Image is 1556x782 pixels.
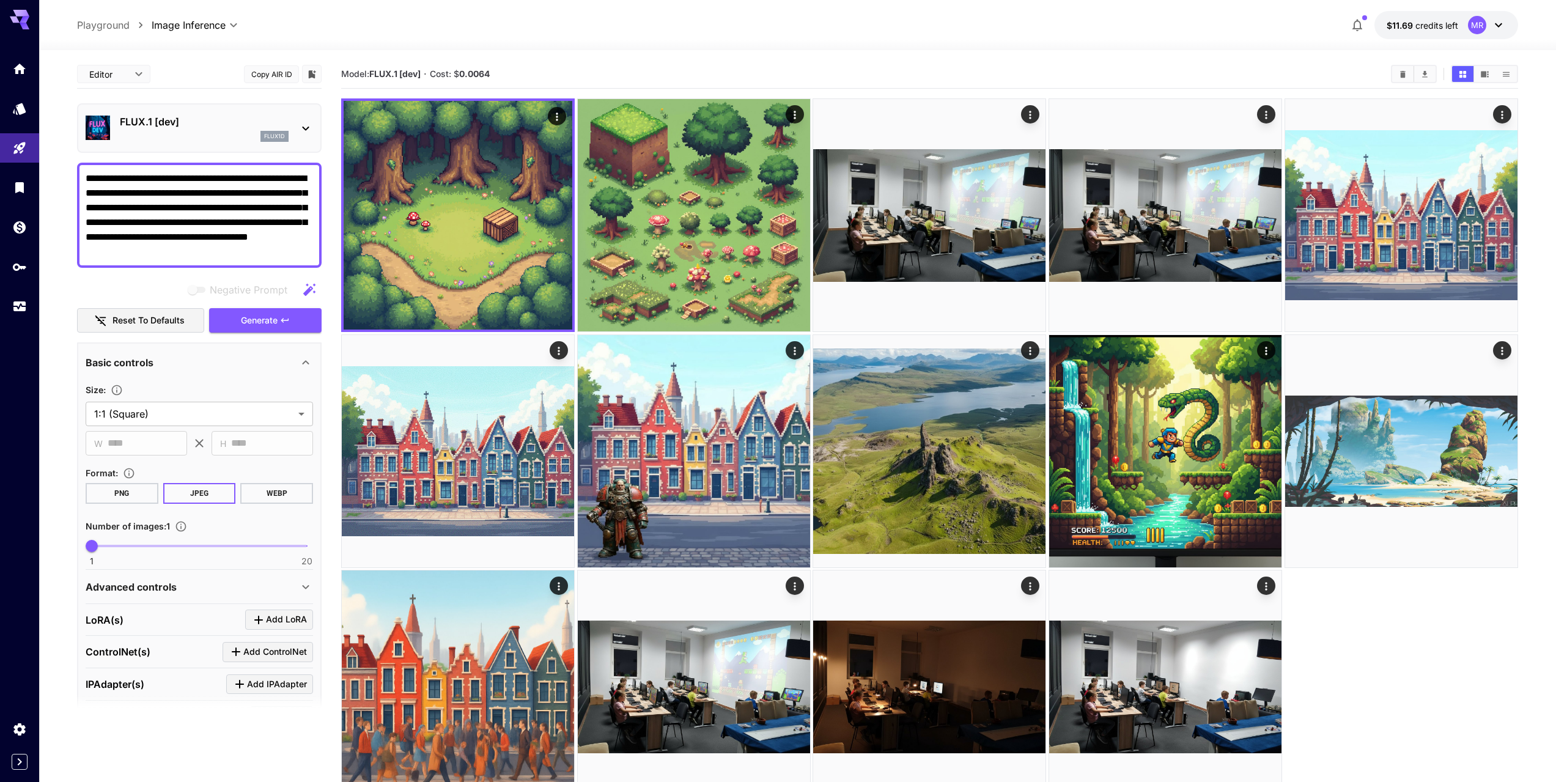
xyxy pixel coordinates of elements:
[1493,341,1511,360] div: Actions
[1451,65,1518,83] div: Show media in grid viewShow media in video viewShow media in list view
[459,68,490,79] b: 0.0064
[1414,66,1436,82] button: Download All
[163,483,236,504] button: JPEG
[106,384,128,396] button: Adjust the dimensions of the generated image by specifying its width and height in pixels, or sel...
[1387,20,1415,31] span: $11.69
[86,109,313,147] div: FLUX.1 [dev]flux1d
[86,468,118,478] span: Format :
[12,259,27,275] div: API Keys
[209,308,322,333] button: Generate
[118,467,140,479] button: Choose the file format for the output image.
[786,105,804,124] div: Actions
[12,137,27,152] div: Playground
[89,68,127,81] span: Editor
[301,555,312,567] span: 20
[548,107,566,125] div: Actions
[424,67,427,81] p: ·
[578,335,810,567] img: 9k=
[240,483,313,504] button: WEBP
[12,101,27,116] div: Models
[306,67,317,81] button: Add to library
[86,355,153,370] p: Basic controls
[210,282,287,297] span: Negative Prompt
[430,68,490,79] span: Cost: $
[1495,66,1517,82] button: Show media in list view
[94,407,293,421] span: 1:1 (Square)
[786,341,804,360] div: Actions
[1387,19,1458,32] div: $11.68579
[86,572,313,602] div: Advanced controls
[152,18,226,32] span: Image Inference
[1022,577,1040,595] div: Actions
[77,308,204,333] button: Reset to defaults
[1022,105,1040,124] div: Actions
[1392,66,1414,82] button: Clear All
[1257,577,1275,595] div: Actions
[170,520,192,533] button: Specify how many images to generate in a single request. Each image generation will be charged se...
[12,219,27,235] div: Wallet
[1022,341,1040,360] div: Actions
[185,282,297,297] span: Negative prompts are not compatible with the selected model.
[86,483,158,504] button: PNG
[1257,105,1275,124] div: Actions
[86,348,313,377] div: Basic controls
[578,99,810,331] img: Z
[1468,16,1486,34] div: MR
[243,644,307,660] span: Add ControlNet
[1391,65,1437,83] div: Clear AllDownload All
[86,613,124,627] p: LoRA(s)
[550,577,568,595] div: Actions
[266,612,307,627] span: Add LoRA
[12,721,27,737] div: Settings
[1493,105,1511,124] div: Actions
[77,18,130,32] a: Playground
[94,437,103,451] span: W
[550,341,568,360] div: Actions
[86,644,150,659] p: ControlNet(s)
[245,610,313,630] button: Click to add LoRA
[344,101,572,330] img: 2Q==
[1452,66,1473,82] button: Show media in grid view
[244,65,299,83] button: Copy AIR ID
[1257,341,1275,360] div: Actions
[12,299,27,314] div: Usage
[1415,20,1458,31] span: credits left
[369,68,421,79] b: FLUX.1 [dev]
[247,677,307,692] span: Add IPAdapter
[1474,66,1495,82] button: Show media in video view
[12,61,27,76] div: Home
[90,555,94,567] span: 1
[264,132,285,141] p: flux1d
[341,68,421,79] span: Model:
[77,18,152,32] nav: breadcrumb
[86,385,106,395] span: Size :
[12,754,28,770] button: Expand sidebar
[786,577,804,595] div: Actions
[813,335,1045,567] img: Z
[1049,99,1281,331] img: 9k=
[86,677,144,692] p: IPAdapter(s)
[342,335,574,567] img: Z
[226,674,313,695] button: Click to add IPAdapter
[1285,99,1517,331] img: 2Q==
[1374,11,1518,39] button: $11.68579MR
[241,313,278,328] span: Generate
[86,580,177,594] p: Advanced controls
[223,642,313,662] button: Click to add ControlNet
[220,437,226,451] span: H
[813,99,1045,331] img: 9k=
[12,180,27,195] div: Library
[1049,335,1281,567] img: 2Q==
[86,521,170,531] span: Number of images : 1
[1285,335,1517,567] img: Z
[120,114,289,129] p: FLUX.1 [dev]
